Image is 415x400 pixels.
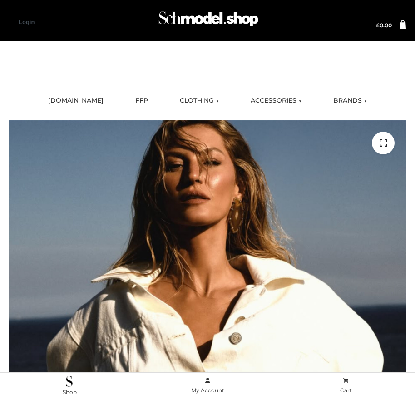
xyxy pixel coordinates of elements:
a: CLOTHING [173,91,226,111]
a: My Account [138,375,277,396]
a: [DOMAIN_NAME] [41,91,110,111]
a: BRANDS [326,91,374,111]
span: Cart [340,387,352,394]
span: My Account [191,387,224,394]
img: Schmodel Admin 964 [156,5,261,37]
span: £ [376,22,380,29]
a: ACCESSORIES [244,91,308,111]
a: Schmodel Admin 964 [154,8,261,37]
img: .Shop [66,376,73,387]
a: Login [19,19,35,25]
a: FFP [128,91,155,111]
a: £0.00 [376,23,392,28]
a: Cart [277,375,415,396]
span: .Shop [61,389,77,395]
bdi: 0.00 [376,22,392,29]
